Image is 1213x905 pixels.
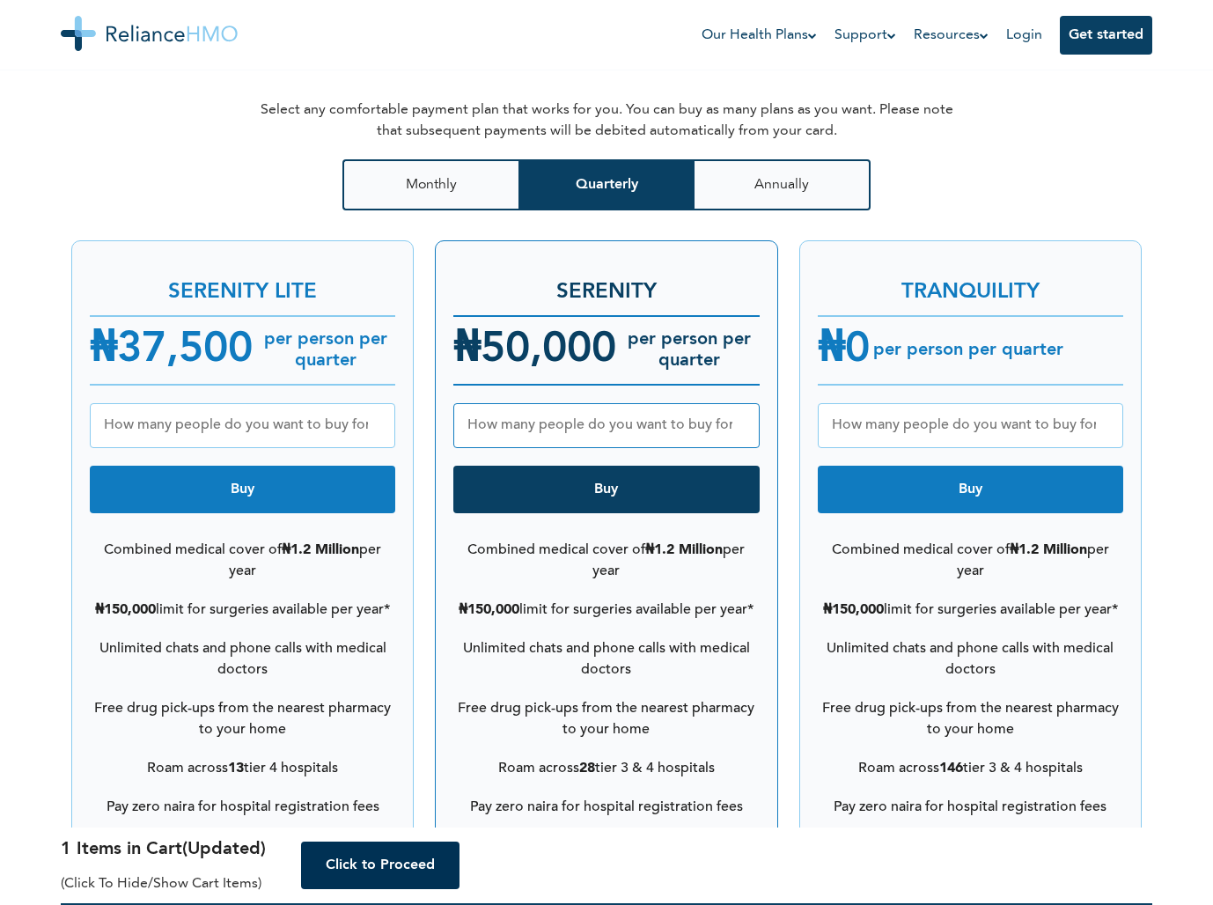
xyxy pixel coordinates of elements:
li: Combined medical cover of per year [818,531,1123,591]
button: Buy [818,466,1123,513]
input: How many people do you want to buy for? [453,403,759,448]
li: sessions with specialist doctors per year* [453,827,759,865]
span: 37,500 [117,329,253,372]
li: limit for surgeries available per year* [453,591,759,629]
li: Free drug pick-ups from the nearest pharmacy to your home [818,689,1123,749]
li: Unlimited chats and phone calls with medical doctors [818,629,1123,689]
span: (Updated) [182,841,266,858]
button: Click to Proceed [301,842,459,889]
a: Resources [914,25,989,46]
li: limit for surgeries available per year* [90,591,395,629]
li: Pay zero naira for hospital registration fees [453,788,759,827]
button: Annually [695,159,871,210]
li: Pay zero naira for hospital registration fees [90,788,395,827]
span: 50,000 [481,329,616,372]
li: Unlimited chats and phone calls with medical doctors [90,629,395,689]
h4: ₦ [818,319,870,382]
p: Select any comfortable payment plan that works for you. You can buy as many plans as you want. Pl... [254,99,959,142]
button: Get started [1060,16,1152,55]
li: Unlimited chats and phone calls with medical doctors [453,629,759,689]
li: Combined medical cover of per year [453,531,759,591]
b: 28 [579,762,595,776]
h4: ₦ [90,319,253,382]
img: Reliance HMO's Logo [61,16,238,51]
li: Roam across tier 3 & 4 hospitals [453,749,759,788]
button: Buy [90,466,395,513]
button: Monthly [342,159,518,210]
li: sessions with specialist doctors per year* [90,827,395,865]
b: ₦1.2 Million [1010,543,1087,557]
li: Free drug pick-ups from the nearest pharmacy to your home [453,689,759,749]
b: ₦1.2 Million [645,543,723,557]
li: limit for surgeries available per year* [818,591,1123,629]
li: sessions with specialist doctors per year* [818,827,1123,865]
b: ₦1.2 Million [282,543,359,557]
a: Login [1006,28,1042,42]
button: Quarterly [518,159,695,210]
h3: SERENITY LITE [90,259,395,308]
li: Free drug pick-ups from the nearest pharmacy to your home [90,689,395,749]
h6: per person per quarter [870,340,1063,361]
h6: per person per quarter [253,329,395,372]
h5: (Click to hide/show cart items) [61,873,266,894]
li: Roam across tier 3 & 4 hospitals [818,749,1123,788]
b: ₦150,000 [95,603,156,617]
h6: per person per quarter [616,329,759,372]
a: Our Health Plans [702,25,817,46]
b: 13 [228,762,244,776]
input: How many people do you want to buy for? [818,403,1123,448]
button: Buy [453,466,759,513]
a: Support [834,25,896,46]
li: Roam across tier 4 hospitals [90,749,395,788]
b: ₦150,000 [823,603,884,617]
li: Pay zero naira for hospital registration fees [818,788,1123,827]
b: 146 [939,762,963,776]
b: ₦150,000 [459,603,519,617]
li: Combined medical cover of per year [90,531,395,591]
h4: ₦ [453,319,616,382]
span: 0 [845,329,870,372]
h3: TRANQUILITY [818,259,1123,308]
h4: 1 Items in Cart [61,836,266,863]
h3: SERENITY [453,259,759,308]
input: How many people do you want to buy for? [90,403,395,448]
